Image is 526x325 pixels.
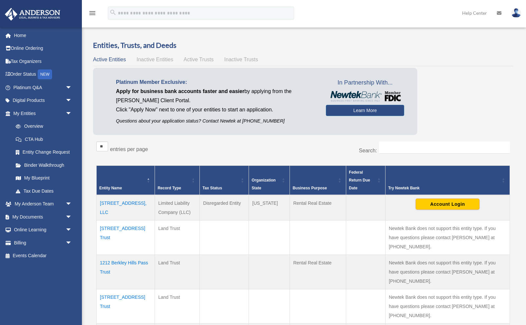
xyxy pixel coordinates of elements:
[9,184,79,198] a: Tax Due Dates
[116,105,316,114] p: Click "Apply Now" next to one of your entities to start an application.
[5,223,82,237] a: Online Learningarrow_drop_down
[416,199,479,210] button: Account Login
[252,178,275,190] span: Organization State
[416,201,479,206] a: Account Login
[202,186,222,190] span: Tax Status
[290,255,346,289] td: Rental Real Estate
[116,117,316,125] p: Questions about your application status? Contact Newtek at [PHONE_NUMBER]
[97,220,155,255] td: [STREET_ADDRESS] Trust
[385,166,510,195] th: Try Newtek Bank : Activate to sort
[155,289,200,324] td: Land Trust
[349,170,370,190] span: Federal Return Due Date
[5,42,82,55] a: Online Ordering
[93,40,513,50] h3: Entities, Trusts, and Deeds
[38,69,52,79] div: NEW
[5,249,82,262] a: Events Calendar
[137,57,173,62] span: Inactive Entities
[200,166,249,195] th: Tax Status: Activate to sort
[88,11,96,17] a: menu
[5,236,82,249] a: Billingarrow_drop_down
[5,210,82,223] a: My Documentsarrow_drop_down
[329,91,401,102] img: NewtekBankLogoSM.png
[97,195,155,220] td: [STREET_ADDRESS], LLC
[290,166,346,195] th: Business Purpose: Activate to sort
[5,81,82,94] a: Platinum Q&Aarrow_drop_down
[224,57,258,62] span: Inactive Trusts
[385,255,510,289] td: Newtek Bank does not support this entity type. If you have questions please contact [PERSON_NAME]...
[116,78,316,87] p: Platinum Member Exclusive:
[66,198,79,211] span: arrow_drop_down
[116,88,244,94] span: Apply for business bank accounts faster and easier
[9,172,79,185] a: My Blueprint
[66,236,79,250] span: arrow_drop_down
[5,55,82,68] a: Tax Organizers
[385,220,510,255] td: Newtek Bank does not support this entity type. If you have questions please contact [PERSON_NAME]...
[292,186,327,190] span: Business Purpose
[9,133,79,146] a: CTA Hub
[155,255,200,289] td: Land Trust
[93,57,126,62] span: Active Entities
[97,166,155,195] th: Entity Name: Activate to invert sorting
[9,159,79,172] a: Binder Walkthrough
[3,8,62,21] img: Anderson Advisors Platinum Portal
[158,186,181,190] span: Record Type
[99,186,122,190] span: Entity Name
[66,223,79,237] span: arrow_drop_down
[359,148,377,153] label: Search:
[388,184,500,192] div: Try Newtek Bank
[511,8,521,18] img: User Pic
[326,78,404,88] span: In Partnership With...
[290,195,346,220] td: Rental Real Estate
[66,107,79,120] span: arrow_drop_down
[66,94,79,107] span: arrow_drop_down
[66,210,79,224] span: arrow_drop_down
[9,120,75,133] a: Overview
[88,9,96,17] i: menu
[5,29,82,42] a: Home
[66,81,79,94] span: arrow_drop_down
[9,146,79,159] a: Entity Change Request
[5,94,82,107] a: Digital Productsarrow_drop_down
[346,166,385,195] th: Federal Return Due Date: Activate to sort
[116,87,316,105] p: by applying from the [PERSON_NAME] Client Portal.
[155,195,200,220] td: Limited Liability Company (LLC)
[97,289,155,324] td: [STREET_ADDRESS] Trust
[184,57,214,62] span: Active Trusts
[385,289,510,324] td: Newtek Bank does not support this entity type. If you have questions please contact [PERSON_NAME]...
[97,255,155,289] td: 1212 Berkley Hills Pass Trust
[155,166,200,195] th: Record Type: Activate to sort
[5,68,82,81] a: Order StatusNEW
[109,9,117,16] i: search
[5,198,82,211] a: My Anderson Teamarrow_drop_down
[249,166,290,195] th: Organization State: Activate to sort
[110,146,148,152] label: entries per page
[200,195,249,220] td: Disregarded Entity
[155,220,200,255] td: Land Trust
[326,105,404,116] a: Learn More
[5,107,79,120] a: My Entitiesarrow_drop_down
[249,195,290,220] td: [US_STATE]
